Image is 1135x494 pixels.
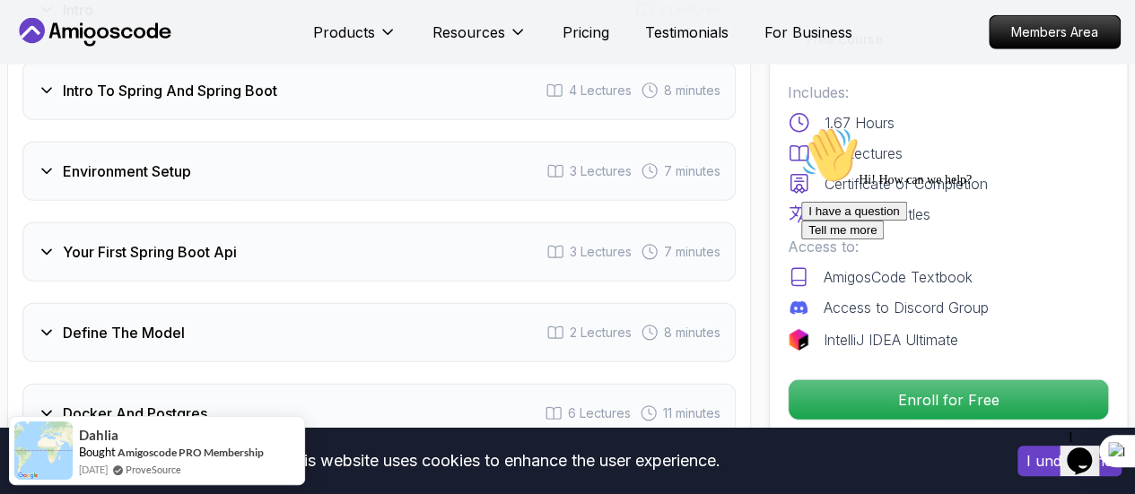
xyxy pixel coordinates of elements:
[568,404,631,422] span: 6 Lectures
[789,380,1108,420] p: Enroll for Free
[990,16,1120,48] p: Members Area
[570,162,632,180] span: 3 Lectures
[63,322,185,343] h3: Define The Model
[570,243,632,261] span: 3 Lectures
[313,22,375,43] p: Products
[7,7,65,65] img: :wave:
[22,61,736,120] button: Intro To Spring And Spring Boot4 Lectures 8 minutes
[788,82,1109,103] p: Includes:
[7,7,330,120] div: 👋Hi! How can we help?I have a questionTell me more
[663,404,720,422] span: 11 minutes
[313,22,397,57] button: Products
[569,82,632,100] span: 4 Lectures
[22,222,736,282] button: Your First Spring Boot Api3 Lectures 7 minutes
[432,22,505,43] p: Resources
[7,101,90,120] button: Tell me more
[664,243,720,261] span: 7 minutes
[764,22,852,43] a: For Business
[794,119,1117,413] iframe: chat widget
[63,80,277,101] h3: Intro To Spring And Spring Boot
[63,241,237,263] h3: Your First Spring Boot Api
[126,462,181,477] a: ProveSource
[1060,422,1117,476] iframe: chat widget
[13,441,991,481] div: This website uses cookies to enhance the user experience.
[432,22,527,57] button: Resources
[22,384,736,443] button: Docker And Postgres6 Lectures 11 minutes
[63,160,191,182] h3: Environment Setup
[22,142,736,201] button: Environment Setup3 Lectures 7 minutes
[79,445,116,459] span: Bought
[1017,446,1122,476] button: Accept cookies
[788,236,1109,257] p: Access to:
[7,82,113,101] button: I have a question
[79,428,118,443] span: Dahlia
[14,421,73,480] img: provesource social proof notification image
[989,15,1121,49] a: Members Area
[22,303,736,362] button: Define The Model2 Lectures 8 minutes
[664,324,720,342] span: 8 minutes
[788,329,809,351] img: jetbrains logo
[664,82,720,100] span: 8 minutes
[63,403,207,424] h3: Docker And Postgres
[645,22,729,43] a: Testimonials
[118,446,264,459] a: Amigoscode PRO Membership
[788,379,1109,420] button: Enroll for Free
[79,462,108,477] span: [DATE]
[7,54,178,67] span: Hi! How can we help?
[664,162,720,180] span: 7 minutes
[563,22,609,43] a: Pricing
[570,324,632,342] span: 2 Lectures
[825,112,895,134] p: 1.67 Hours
